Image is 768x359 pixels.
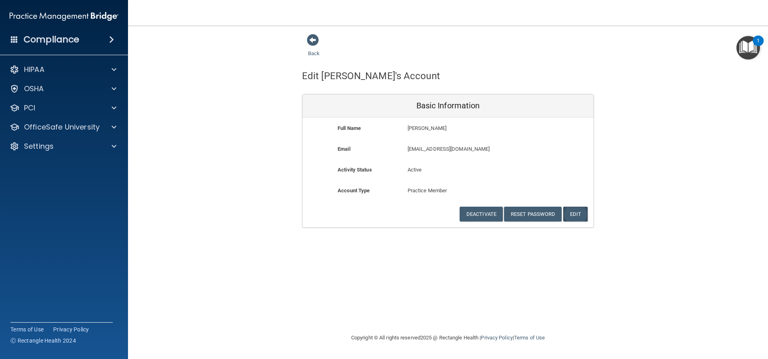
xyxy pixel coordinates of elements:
[757,41,760,51] div: 1
[302,71,440,81] h4: Edit [PERSON_NAME]'s Account
[10,337,76,345] span: Ⓒ Rectangle Health 2024
[514,335,545,341] a: Terms of Use
[408,124,535,133] p: [PERSON_NAME]
[10,84,116,94] a: OSHA
[10,122,116,132] a: OfficeSafe University
[53,325,89,333] a: Privacy Policy
[630,302,758,334] iframe: Drift Widget Chat Controller
[736,36,760,60] button: Open Resource Center, 1 new notification
[10,325,44,333] a: Terms of Use
[408,186,489,195] p: Practice Member
[24,142,54,151] p: Settings
[302,94,594,118] div: Basic Information
[302,325,594,351] div: Copyright © All rights reserved 2025 @ Rectangle Health | |
[408,144,535,154] p: [EMAIL_ADDRESS][DOMAIN_NAME]
[460,207,503,221] button: Deactivate
[338,146,350,152] b: Email
[24,65,44,74] p: HIPAA
[338,167,372,173] b: Activity Status
[10,65,116,74] a: HIPAA
[481,335,512,341] a: Privacy Policy
[24,34,79,45] h4: Compliance
[338,187,370,193] b: Account Type
[24,122,100,132] p: OfficeSafe University
[24,84,44,94] p: OSHA
[24,103,35,113] p: PCI
[10,103,116,113] a: PCI
[504,207,562,221] button: Reset Password
[308,41,320,56] a: Back
[563,207,588,221] button: Edit
[10,8,118,24] img: PMB logo
[338,125,361,131] b: Full Name
[10,142,116,151] a: Settings
[408,165,489,175] p: Active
